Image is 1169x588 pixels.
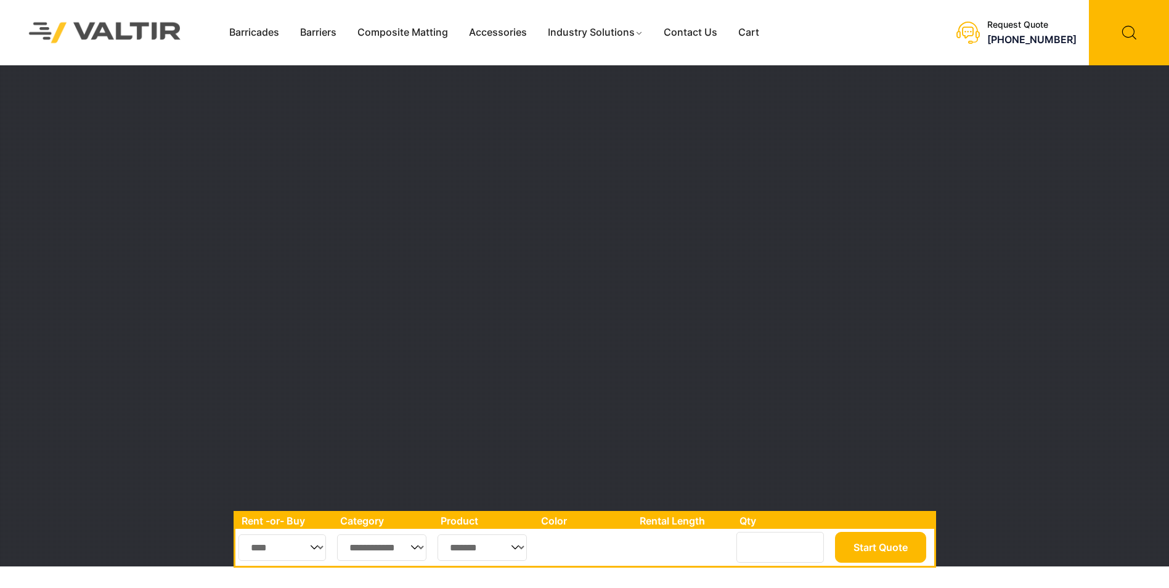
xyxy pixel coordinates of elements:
th: Rent -or- Buy [235,513,334,529]
th: Color [535,513,634,529]
th: Category [334,513,435,529]
th: Product [434,513,535,529]
a: Cart [728,23,770,42]
button: Start Quote [835,532,926,563]
a: Barriers [290,23,347,42]
div: Request Quote [987,20,1077,30]
th: Rental Length [633,513,733,529]
a: Composite Matting [347,23,458,42]
th: Qty [733,513,831,529]
img: Valtir Rentals [13,6,197,59]
a: Accessories [458,23,537,42]
a: Barricades [219,23,290,42]
a: Industry Solutions [537,23,654,42]
a: [PHONE_NUMBER] [987,33,1077,46]
a: Contact Us [653,23,728,42]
